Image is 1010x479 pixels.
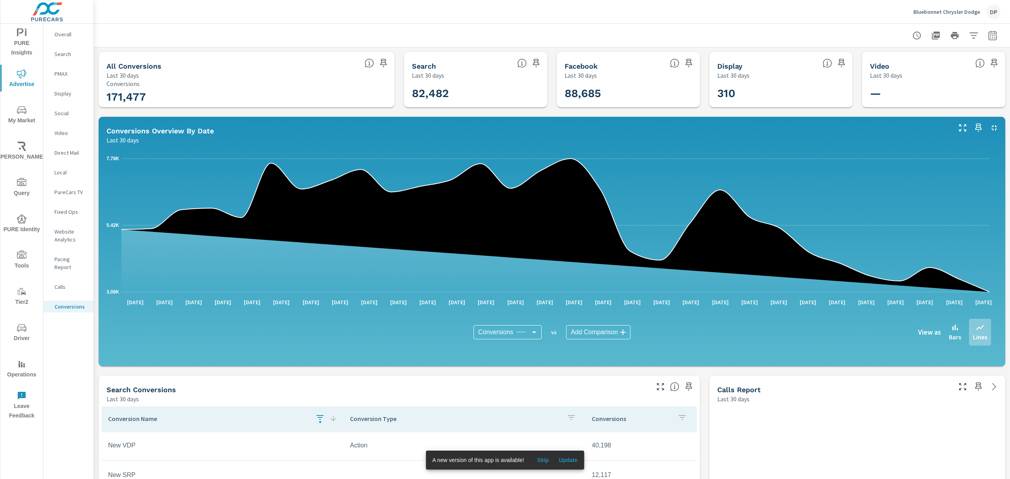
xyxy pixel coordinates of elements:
p: Display [54,90,87,97]
p: PureCars TV [54,188,87,196]
p: [DATE] [560,298,588,306]
p: [DATE] [267,298,295,306]
p: [DATE] [882,298,909,306]
span: Conversions [478,328,513,336]
p: [DATE] [180,298,208,306]
span: Update [559,457,578,464]
h3: 88,685 [565,87,692,100]
span: Search Conversions include Actions, Leads and Unmapped Conversions. [517,58,527,68]
h3: 310 [717,87,845,100]
div: Search [43,48,94,60]
p: Conversions [592,415,671,423]
p: Calls [54,283,87,291]
h5: All Conversions [107,62,161,70]
span: Display Conversions include Actions, Leads and Unmapped Conversions [823,58,832,68]
div: Pacing Report [43,253,94,273]
p: Last 30 days [107,135,139,145]
p: Lines [973,332,987,342]
span: PURE Insights [3,28,41,58]
div: Fixed Ops [43,206,94,218]
span: My Market [3,105,41,125]
h3: — [870,87,997,100]
span: Tools [3,251,41,271]
span: All conversions reported from Facebook with duplicates filtered out [670,58,679,68]
div: Social [43,107,94,119]
p: [DATE] [765,298,793,306]
span: All Conversions include Actions, Leads and Unmapped Conversions [365,58,374,68]
p: Last 30 days [870,71,902,80]
div: DP [986,5,1001,19]
p: [DATE] [707,298,734,306]
h3: 171,477 [107,90,387,104]
p: [DATE] [736,298,763,306]
button: Make Fullscreen [956,380,969,393]
span: A new version of this app is available! [432,457,524,463]
p: Direct Mail [54,149,87,157]
p: Conversions [54,303,87,311]
p: [DATE] [238,298,266,306]
p: Last 30 days [412,71,444,80]
h5: Display [717,62,743,70]
span: Operations [3,359,41,380]
div: Local [43,167,94,178]
button: Make Fullscreen [654,380,667,393]
p: Last 30 days [565,71,597,80]
span: PURE Identity [3,214,41,234]
span: Save this to your personalized report [835,57,848,69]
p: [DATE] [414,298,441,306]
div: Conversions [43,301,94,312]
p: [DATE] [794,298,822,306]
td: 40,198 [585,436,696,455]
p: [DATE] [823,298,851,306]
span: Save this to your personalized report [988,57,1001,69]
div: nav menu [0,24,43,423]
button: Apply Filters [966,28,982,43]
span: Driver [3,323,41,343]
text: 3.06K [107,289,119,295]
p: [DATE] [853,298,880,306]
p: [DATE] [122,298,149,306]
p: [DATE] [619,298,646,306]
h5: Calls Report [717,385,761,394]
button: Update [555,454,581,466]
p: Social [54,109,87,117]
span: Query [3,178,41,198]
p: [DATE] [648,298,675,306]
span: Save this to your personalized report [972,380,985,393]
div: Add Comparison [566,325,630,339]
div: PureCars TV [43,186,94,198]
p: Search [54,50,87,58]
span: Save this to your personalized report [377,57,390,69]
h5: Search Conversions [107,385,176,394]
h5: Conversions Overview By Date [107,127,214,135]
span: [PERSON_NAME] [3,142,41,162]
p: Last 30 days [107,71,139,80]
p: Conversion Name [108,415,309,423]
div: Display [43,88,94,99]
p: Conversion Type [350,415,560,423]
button: Select Date Range [985,28,1001,43]
p: [DATE] [209,298,237,306]
div: Video [43,127,94,139]
button: Print Report [947,28,963,43]
a: See more details in report [988,380,1001,393]
p: Video [54,129,87,137]
p: Local [54,168,87,176]
span: Save this to your personalized report [683,57,695,69]
p: [DATE] [151,298,178,306]
p: [DATE] [589,298,617,306]
p: [DATE] [677,298,705,306]
span: Save this to your personalized report [683,380,695,393]
button: Make Fullscreen [956,122,969,134]
div: Overall [43,28,94,40]
text: 5.42K [107,223,119,228]
p: [DATE] [472,298,500,306]
td: Action [344,436,585,455]
p: [DATE] [531,298,559,306]
div: Conversions [473,325,542,339]
p: Last 30 days [717,71,750,80]
p: Conversions [107,80,387,87]
p: [DATE] [970,298,997,306]
p: Bluebonnet Chrysler Dodge [913,8,980,15]
p: [DATE] [297,298,325,306]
